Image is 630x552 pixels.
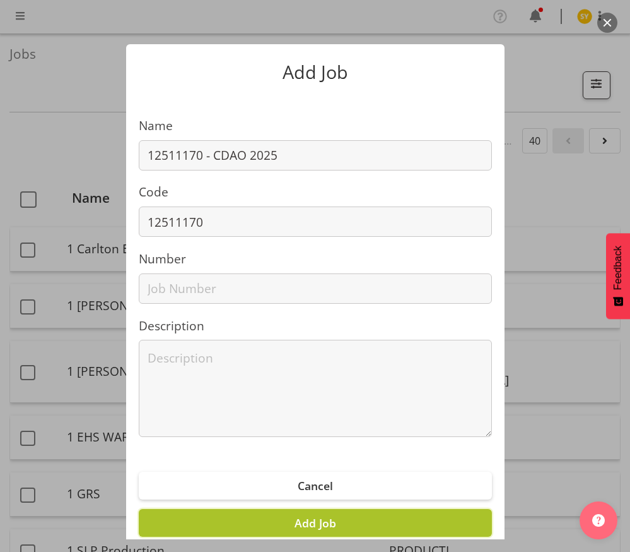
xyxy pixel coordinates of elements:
p: Add Job [139,63,492,81]
span: Add Job [295,515,336,531]
label: Description [139,317,492,335]
label: Name [139,117,492,135]
label: Number [139,250,492,268]
button: Feedback - Show survey [606,233,630,319]
input: Job Number [139,273,492,304]
button: Cancel [139,472,492,500]
button: Add Job [139,509,492,537]
img: help-xxl-2.png [592,514,605,527]
label: Code [139,183,492,201]
span: Cancel [298,478,333,493]
span: Feedback [612,246,624,290]
input: Job Code [139,207,492,237]
input: Job Name [139,140,492,171]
